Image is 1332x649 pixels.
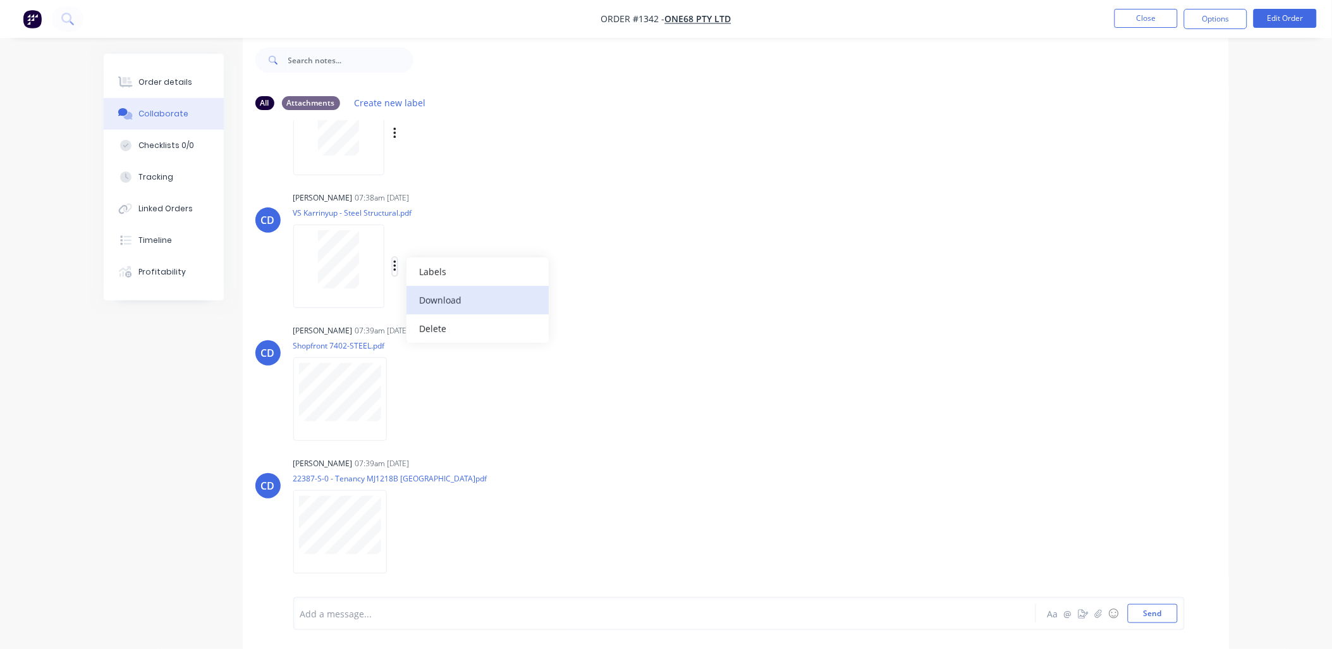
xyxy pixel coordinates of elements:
div: 07:39am [DATE] [355,458,410,469]
button: Options [1184,9,1247,29]
button: Collaborate [104,98,224,130]
p: VS Karrinyup - Steel Structural.pdf [293,207,525,218]
button: Edit Order [1254,9,1317,28]
button: Download [406,286,549,314]
div: [PERSON_NAME] [293,192,353,204]
span: Order #1342 - [601,13,665,25]
div: 07:38am [DATE] [355,192,410,204]
button: Send [1128,604,1178,623]
div: Tracking [138,171,173,183]
div: CD [261,478,275,493]
div: Collaborate [138,108,188,120]
div: Linked Orders [138,203,193,214]
button: Profitability [104,256,224,288]
a: One68 Pty Ltd [665,13,731,25]
div: [PERSON_NAME] [293,325,353,337]
button: Timeline [104,225,224,256]
div: [PERSON_NAME] [293,458,353,469]
button: ☺ [1106,606,1121,621]
img: Factory [23,9,42,28]
div: CD [261,345,275,361]
div: Order details [138,77,192,88]
p: 22387-S-0 - Tenancy MJ1218B [GEOGRAPHIC_DATA]pdf [293,473,487,484]
button: Checklists 0/0 [104,130,224,161]
button: Labels [406,257,549,286]
button: Create new label [348,94,432,111]
div: CD [261,213,275,228]
div: Profitability [138,266,186,278]
p: Shopfront 7402-STEEL.pdf [293,340,400,351]
button: Order details [104,66,224,98]
div: Attachments [282,96,340,110]
div: All [255,96,274,110]
div: Checklists 0/0 [138,140,194,151]
button: Close [1115,9,1178,28]
button: @ [1061,606,1076,621]
button: Tracking [104,161,224,193]
div: Timeline [138,235,172,246]
button: Aa [1046,606,1061,621]
input: Search notes... [288,47,413,73]
button: Linked Orders [104,193,224,225]
button: Delete [406,314,549,343]
div: 07:39am [DATE] [355,325,410,337]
